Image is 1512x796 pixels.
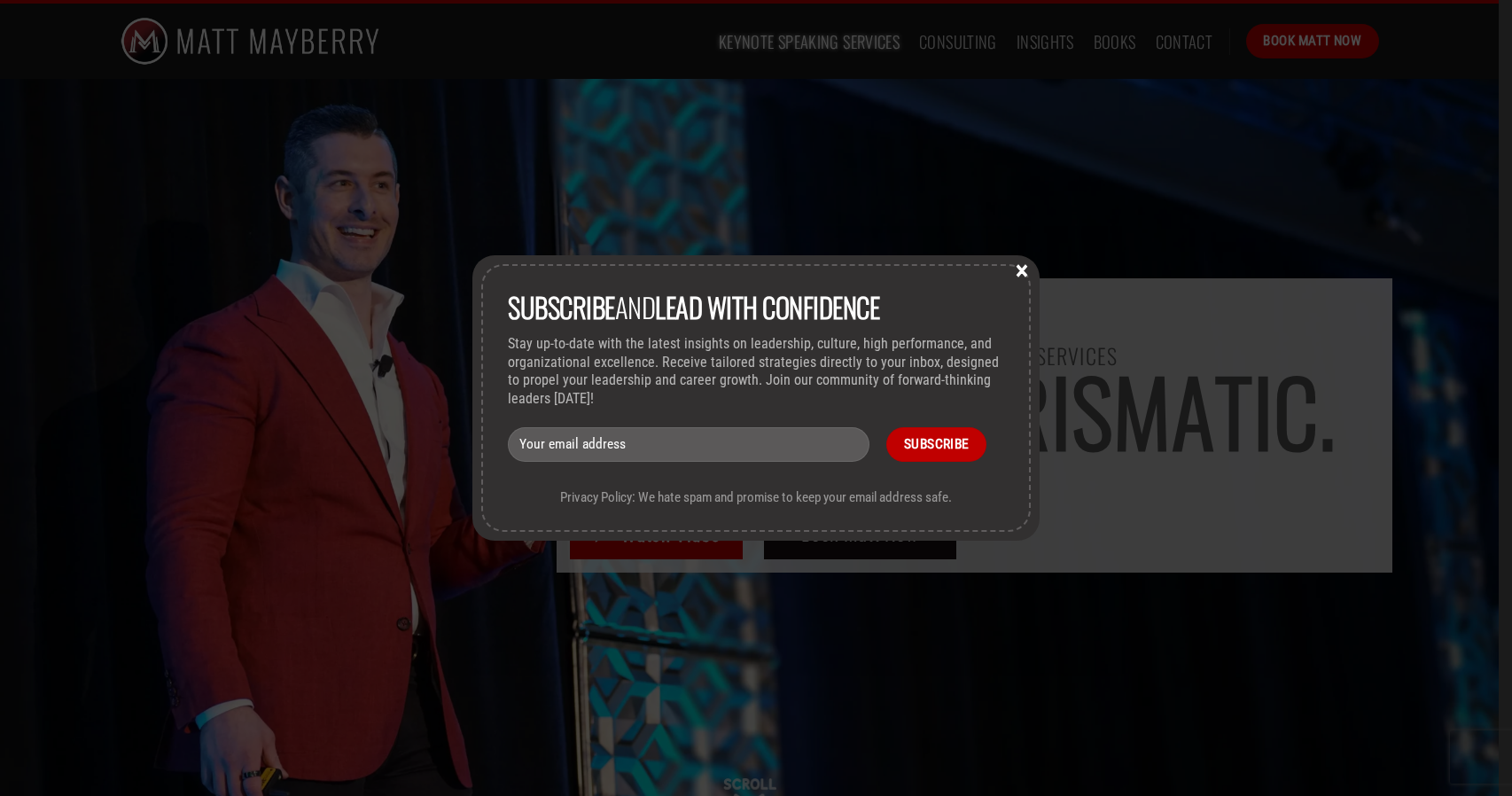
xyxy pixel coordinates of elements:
strong: Subscribe [508,286,615,327]
strong: lead with Confidence [655,286,879,327]
button: Close [1009,261,1035,277]
span: and [508,286,879,327]
input: Your email address [508,427,869,462]
p: Stay up-to-date with the latest insights on leadership, culture, high performance, and organizati... [508,335,1004,409]
p: Privacy Policy: We hate spam and promise to keep your email address safe. [508,489,1004,505]
input: Subscribe [886,427,986,462]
